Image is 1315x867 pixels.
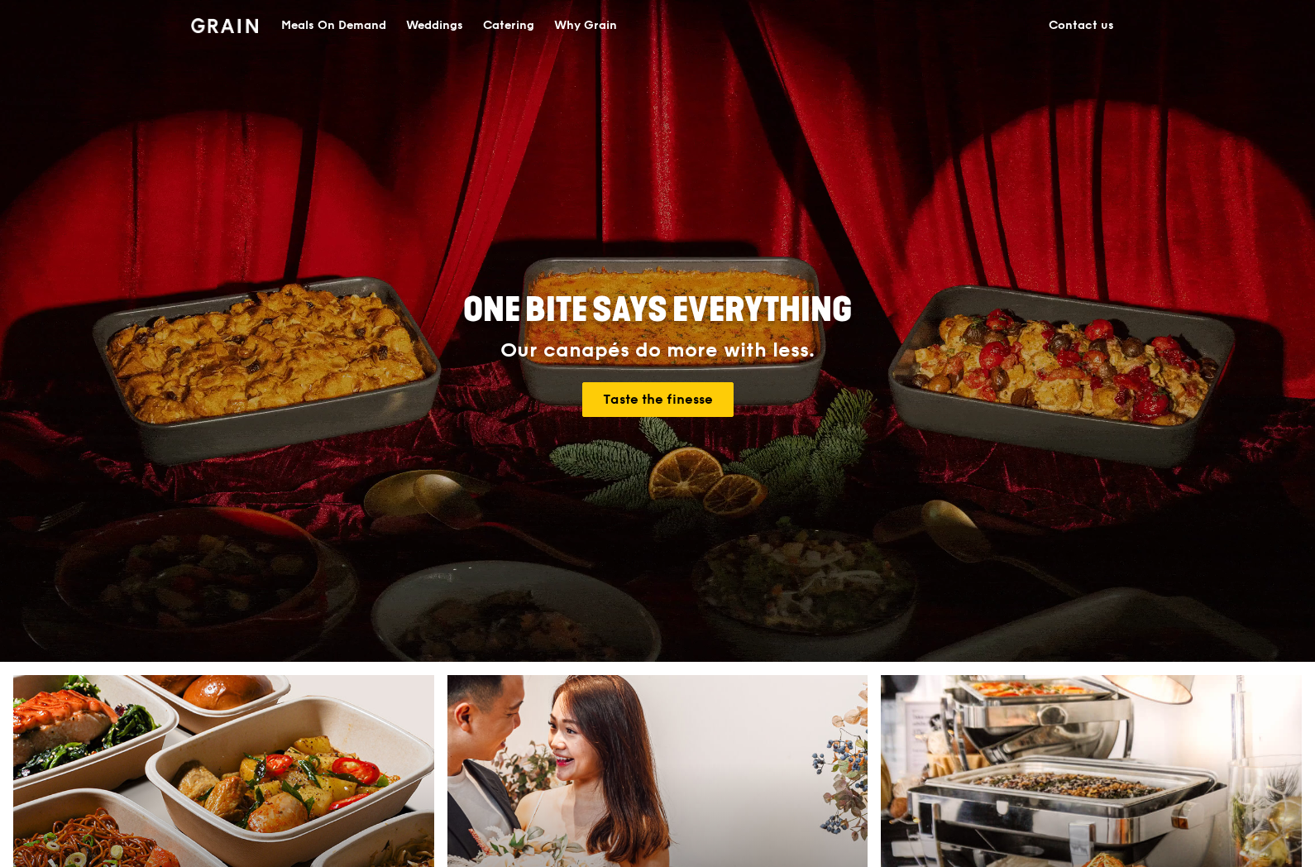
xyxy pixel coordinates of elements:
a: Weddings [396,1,473,50]
a: Contact us [1039,1,1124,50]
span: ONE BITE SAYS EVERYTHING [463,290,852,330]
a: Taste the finesse [582,382,734,417]
a: Catering [473,1,544,50]
div: Our canapés do more with less. [360,339,955,362]
a: Why Grain [544,1,627,50]
div: Meals On Demand [281,1,386,50]
div: Weddings [406,1,463,50]
img: Grain [191,18,258,33]
div: Catering [483,1,534,50]
div: Why Grain [554,1,617,50]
